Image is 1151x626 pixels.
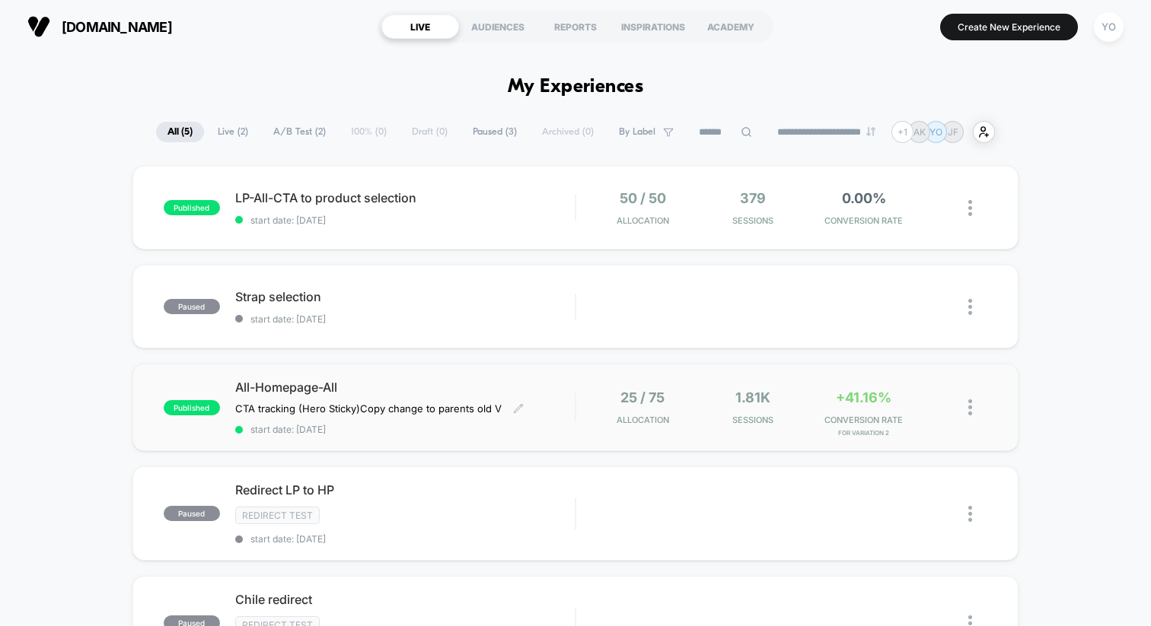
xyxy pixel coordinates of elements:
[235,507,320,524] span: Redirect Test
[235,592,575,607] span: Chile redirect
[940,14,1078,40] button: Create New Experience
[235,313,575,325] span: start date: [DATE]
[235,482,575,497] span: Redirect LP to HP
[508,76,644,98] h1: My Experiences
[164,299,220,314] span: paused
[62,19,172,35] span: [DOMAIN_NAME]
[620,190,666,206] span: 50 / 50
[27,15,50,38] img: Visually logo
[461,122,528,142] span: Paused ( 3 )
[1089,11,1128,43] button: YO
[235,289,575,304] span: Strap selection
[164,506,220,521] span: paused
[968,399,972,415] img: close
[156,122,204,142] span: All ( 5 )
[235,533,575,545] span: start date: [DATE]
[968,200,972,216] img: close
[702,215,805,226] span: Sessions
[740,190,766,206] span: 379
[235,424,575,435] span: start date: [DATE]
[692,14,770,39] div: ACADEMY
[262,122,337,142] span: A/B Test ( 2 )
[929,126,942,138] p: YO
[812,215,915,226] span: CONVERSION RATE
[537,14,614,39] div: REPORTS
[968,506,972,522] img: close
[164,400,220,415] span: published
[235,190,575,205] span: LP-All-CTA to product selection
[619,126,655,138] span: By Label
[617,215,669,226] span: Allocation
[164,200,220,215] span: published
[948,126,958,138] p: JF
[891,121,913,143] div: + 1
[968,299,972,315] img: close
[206,122,260,142] span: Live ( 2 )
[702,415,805,425] span: Sessions
[23,14,177,39] button: [DOMAIN_NAME]
[836,389,891,405] span: +41.16%
[235,214,575,226] span: start date: [DATE]
[842,190,886,206] span: 0.00%
[620,389,665,405] span: 25 / 75
[1094,12,1124,42] div: YO
[235,402,502,415] span: CTA tracking (Hero Sticky)Copy change to parents old V
[866,127,875,136] img: end
[812,415,915,425] span: CONVERSION RATE
[459,14,537,39] div: AUDIENCES
[735,389,770,405] span: 1.81k
[381,14,459,39] div: LIVE
[913,126,926,138] p: AK
[235,380,575,395] span: All-Homepage-All
[812,429,915,437] span: for Variation 2
[617,415,669,425] span: Allocation
[614,14,692,39] div: INSPIRATIONS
